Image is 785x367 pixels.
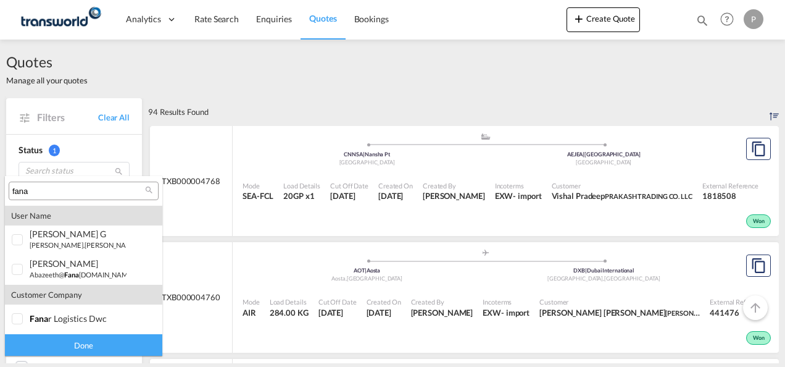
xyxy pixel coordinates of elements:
[30,229,127,239] div: ramkumar G
[30,313,48,324] span: fana
[30,313,127,324] div: <span class="highlightedText">fana</span>r logistics dwc
[30,241,219,249] small: [PERSON_NAME].[PERSON_NAME]@al [DOMAIN_NAME]
[5,334,162,356] div: Done
[30,258,127,269] div: abdul Bazeeth
[5,285,162,305] div: customer company
[30,271,134,279] small: abazeeth@ [DOMAIN_NAME]
[12,186,145,197] input: Search Customer Details
[144,185,154,195] md-icon: icon-magnify
[64,271,79,279] span: fana
[5,206,162,226] div: user name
